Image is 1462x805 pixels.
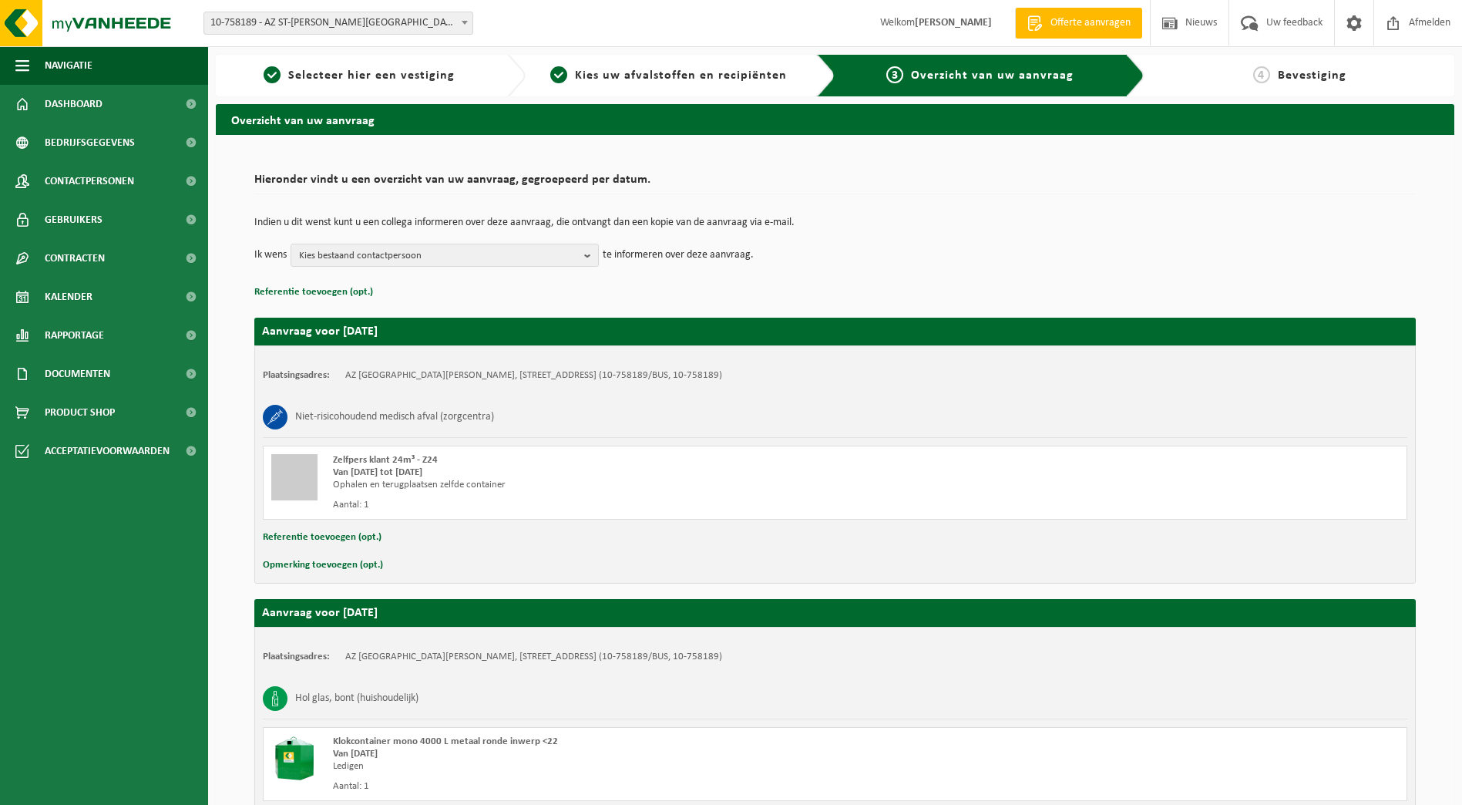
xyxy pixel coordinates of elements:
[603,244,754,267] p: te informeren over deze aanvraag.
[45,162,134,200] span: Contactpersonen
[45,200,103,239] span: Gebruikers
[333,736,558,746] span: Klokcontainer mono 4000 L metaal ronde inwerp <22
[45,316,104,355] span: Rapportage
[291,244,599,267] button: Kies bestaand contactpersoon
[1047,15,1134,31] span: Offerte aanvragen
[333,499,897,511] div: Aantal: 1
[254,217,1416,228] p: Indien u dit wenst kunt u een collega informeren over deze aanvraag, die ontvangt dan een kopie v...
[45,393,115,432] span: Product Shop
[333,760,897,773] div: Ledigen
[45,46,92,85] span: Navigatie
[263,527,381,547] button: Referentie toevoegen (opt.)
[333,455,438,465] span: Zelfpers klant 24m³ - Z24
[886,66,903,83] span: 3
[915,17,992,29] strong: [PERSON_NAME]
[216,104,1454,134] h2: Overzicht van uw aanvraag
[263,370,330,380] strong: Plaatsingsadres:
[345,651,722,663] td: AZ [GEOGRAPHIC_DATA][PERSON_NAME], [STREET_ADDRESS] (10-758189/BUS, 10-758189)
[45,432,170,470] span: Acceptatievoorwaarden
[254,244,287,267] p: Ik wens
[262,325,378,338] strong: Aanvraag voor [DATE]
[263,652,330,662] strong: Plaatsingsadres:
[204,12,472,34] span: 10-758189 - AZ ST-LUCAS BRUGGE - ASSEBROEK
[1253,66,1270,83] span: 4
[45,239,105,278] span: Contracten
[333,479,897,491] div: Ophalen en terugplaatsen zelfde container
[262,607,378,619] strong: Aanvraag voor [DATE]
[1015,8,1142,39] a: Offerte aanvragen
[345,369,722,382] td: AZ [GEOGRAPHIC_DATA][PERSON_NAME], [STREET_ADDRESS] (10-758189/BUS, 10-758189)
[533,66,805,85] a: 2Kies uw afvalstoffen en recipiënten
[911,69,1074,82] span: Overzicht van uw aanvraag
[45,85,103,123] span: Dashboard
[45,123,135,162] span: Bedrijfsgegevens
[45,355,110,393] span: Documenten
[254,173,1416,194] h2: Hieronder vindt u een overzicht van uw aanvraag, gegroepeerd per datum.
[299,244,578,268] span: Kies bestaand contactpersoon
[295,686,418,711] h3: Hol glas, bont (huishoudelijk)
[333,749,378,759] strong: Van [DATE]
[550,66,567,83] span: 2
[288,69,455,82] span: Selecteer hier een vestiging
[1278,69,1346,82] span: Bevestiging
[295,405,494,429] h3: Niet-risicohoudend medisch afval (zorgcentra)
[264,66,281,83] span: 1
[203,12,473,35] span: 10-758189 - AZ ST-LUCAS BRUGGE - ASSEBROEK
[224,66,495,85] a: 1Selecteer hier een vestiging
[45,278,92,316] span: Kalender
[333,780,897,793] div: Aantal: 1
[254,282,373,302] button: Referentie toevoegen (opt.)
[271,736,318,782] img: CR-BU-1C-4000-MET-03.png
[575,69,787,82] span: Kies uw afvalstoffen en recipiënten
[333,467,422,477] strong: Van [DATE] tot [DATE]
[263,555,383,575] button: Opmerking toevoegen (opt.)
